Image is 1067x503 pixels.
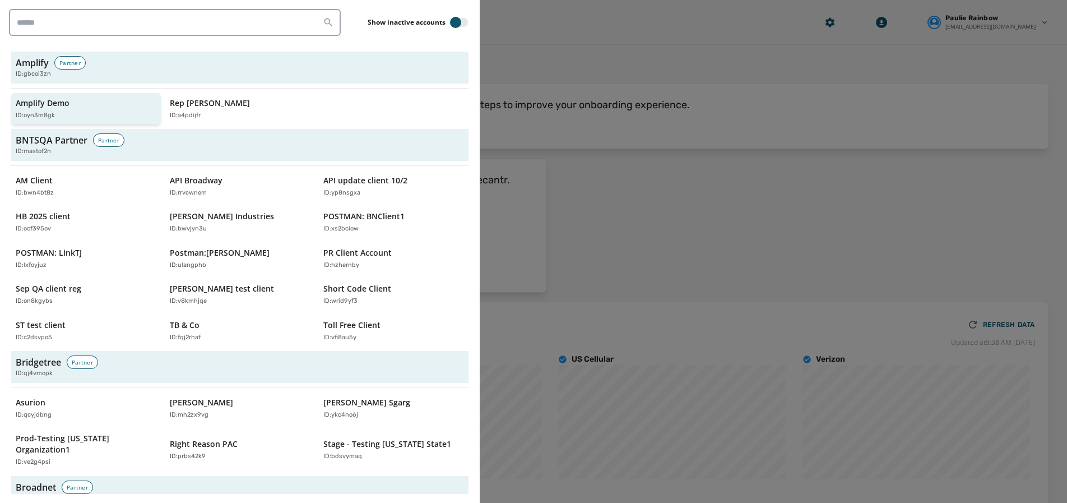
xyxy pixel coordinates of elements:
[323,188,360,198] p: ID: yp8nsgxa
[11,315,161,347] button: ST test clientID:c2dsvpo5
[170,333,201,343] p: ID: fqj2rhaf
[323,297,358,306] p: ID: wrid9yf3
[319,315,468,347] button: Toll Free ClientID:vfi8au5y
[323,410,358,420] p: ID: ykc4no6j
[16,397,45,408] p: Asurion
[323,247,392,259] p: PR Client Account
[323,439,451,450] p: Stage - Testing [US_STATE] State1
[11,279,161,311] button: Sep QA client regID:on8kgybs
[11,170,161,202] button: AM ClientID:bwn4bt8z
[16,320,66,331] p: ST test client
[16,133,87,147] h3: BNTSQA Partner
[11,129,468,161] button: BNTSQA PartnerPartnerID:mastof2n
[16,369,53,379] span: ID: qj4vmopk
[170,111,201,121] p: ID: a4pdijfr
[16,175,53,186] p: AM Client
[165,315,315,347] button: TB & CoID:fqj2rhaf
[16,410,52,420] p: ID: qcyjdbng
[170,261,206,270] p: ID: ulangphb
[11,428,161,472] button: Prod-Testing [US_STATE] Organization1ID:ve2g4psi
[323,320,381,331] p: Toll Free Client
[165,393,315,424] button: [PERSON_NAME]ID:mh2zx9vg
[16,297,53,306] p: ID: on8kgybs
[319,428,468,472] button: Stage - Testing [US_STATE] State1ID:bdsvymaq
[170,297,207,306] p: ID: v8kmhjqe
[11,351,468,383] button: BridgetreePartnerID:qj4vmopk
[165,243,315,275] button: Postman:[PERSON_NAME]ID:ulangphb
[170,224,207,234] p: ID: bwvjyn3u
[93,133,124,147] div: Partner
[11,93,161,125] button: Amplify DemoID:oyn3m8gk
[16,247,82,259] p: POSTMAN: LinkTJ
[170,98,250,109] p: Rep [PERSON_NAME]
[16,458,50,467] p: ID: ve2g4psi
[11,243,161,275] button: POSTMAN: LinkTJID:lxfoyjuz
[54,56,86,70] div: Partner
[323,211,405,222] p: POSTMAN: BNClient1
[323,261,359,270] p: ID: hzhernby
[16,261,47,270] p: ID: lxfoyjuz
[319,206,468,238] button: POSTMAN: BNClient1ID:xs2bciow
[16,188,54,198] p: ID: bwn4bt8z
[323,175,407,186] p: API update client 10/2
[368,18,446,27] label: Show inactive accounts
[11,52,468,84] button: AmplifyPartnerID:gbcoi3zn
[16,224,51,234] p: ID: ocf395ov
[16,111,55,121] p: ID: oyn3m8gk
[62,481,93,494] div: Partner
[11,393,161,424] button: AsurionID:qcyjdbng
[323,452,362,462] p: ID: bdsvymaq
[16,283,81,294] p: Sep QA client reg
[170,211,274,222] p: [PERSON_NAME] Industries
[16,433,145,455] p: Prod-Testing [US_STATE] Organization1
[16,70,51,79] span: ID: gbcoi3zn
[319,243,468,275] button: PR Client AccountID:hzhernby
[170,247,270,259] p: Postman:[PERSON_NAME]
[165,93,315,125] button: Rep [PERSON_NAME]ID:a4pdijfr
[16,98,69,109] p: Amplify Demo
[16,356,61,369] h3: Bridgetree
[67,356,98,369] div: Partner
[165,279,315,311] button: [PERSON_NAME] test clientID:v8kmhjqe
[319,279,468,311] button: Short Code ClientID:wrid9yf3
[165,428,315,472] button: Right Reason PACID:prbs42k9
[16,211,71,222] p: HB 2025 client
[319,170,468,202] button: API update client 10/2ID:yp8nsgxa
[11,206,161,238] button: HB 2025 clientID:ocf395ov
[323,397,410,408] p: [PERSON_NAME] Sgarg
[323,333,356,343] p: ID: vfi8au5y
[319,393,468,424] button: [PERSON_NAME] SgargID:ykc4no6j
[16,481,56,494] h3: Broadnet
[165,206,315,238] button: [PERSON_NAME] IndustriesID:bwvjyn3u
[170,320,200,331] p: TB & Co
[170,283,274,294] p: [PERSON_NAME] test client
[16,333,52,343] p: ID: c2dsvpo5
[16,147,51,156] span: ID: mastof2n
[170,188,207,198] p: ID: rrvcwnem
[170,410,208,420] p: ID: mh2zx9vg
[170,439,238,450] p: Right Reason PAC
[170,175,222,186] p: API Broadway
[323,283,391,294] p: Short Code Client
[323,224,359,234] p: ID: xs2bciow
[16,56,49,70] h3: Amplify
[165,170,315,202] button: API BroadwayID:rrvcwnem
[170,397,233,408] p: [PERSON_NAME]
[170,452,206,462] p: ID: prbs42k9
